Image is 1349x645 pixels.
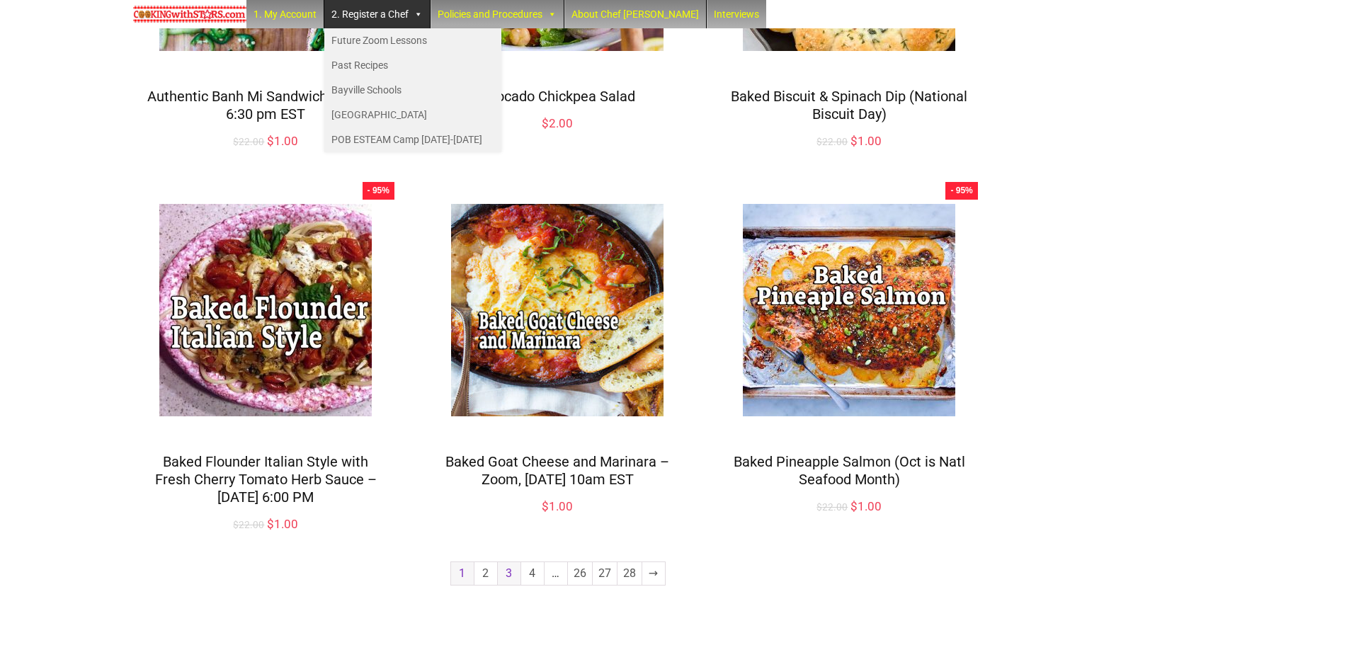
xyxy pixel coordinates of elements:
[717,178,981,443] img: Baked Pineapple Salmon (Oct is Natl Seafood Month)
[593,562,617,585] a: Page 27
[850,499,858,513] span: $
[233,136,239,147] span: $
[267,134,298,148] bdi: 1.00
[542,116,549,130] span: $
[368,185,389,196] span: - 95%
[816,136,848,147] bdi: 22.00
[324,28,501,53] a: Future Zoom Lessons
[498,562,520,585] a: Page 3
[155,453,377,506] a: Baked Flounder Italian Style with Fresh Cherry Tomato Herb Sauce – [DATE] 6:00 PM
[267,517,298,531] bdi: 1.00
[542,499,573,513] bdi: 1.00
[521,562,544,585] a: Page 4
[617,562,642,585] a: Page 28
[267,517,274,531] span: $
[542,499,549,513] span: $
[816,501,848,513] bdi: 22.00
[324,78,501,103] a: Bayville Schools
[568,562,592,585] a: Page 26
[324,103,501,127] a: [GEOGRAPHIC_DATA]
[233,519,264,530] bdi: 22.00
[542,116,573,130] bdi: 2.00
[233,519,239,530] span: $
[816,136,822,147] span: $
[545,562,567,585] span: …
[451,562,474,585] span: Page 1
[480,88,635,105] a: Avocado Chickpea Salad
[731,88,967,122] a: Baked Biscuit & Spinach Dip (National Biscuit Day)
[426,178,690,443] img: Baked Goat Cheese and Marinara – Zoom, Sunday April 14, 2024 at 10am EST
[850,134,882,148] bdi: 1.00
[950,185,972,196] span: - 95%
[147,88,385,122] a: Authentic Banh Mi Sandwich – [DATE] 6:30 pm EST
[816,501,822,513] span: $
[642,562,665,585] a: →
[324,127,501,152] a: POB ESTEAM Camp [DATE]-[DATE]
[133,561,983,610] nav: Product Pagination
[133,6,246,23] img: Chef Paula's Cooking With Stars
[445,453,669,488] a: Baked Goat Cheese and Marinara – Zoom, [DATE] 10am EST
[474,562,497,585] a: Page 2
[324,53,501,78] a: Past Recipes
[233,136,264,147] bdi: 22.00
[267,134,274,148] span: $
[850,499,882,513] bdi: 1.00
[734,453,965,488] a: Baked Pineapple Salmon (Oct is Natl Seafood Month)
[850,134,858,148] span: $
[134,178,398,443] img: Baked Flounder Italian Style with Fresh Cherry Tomato Herb Sauce – Mon.Feb.1st @ 6:00 PM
